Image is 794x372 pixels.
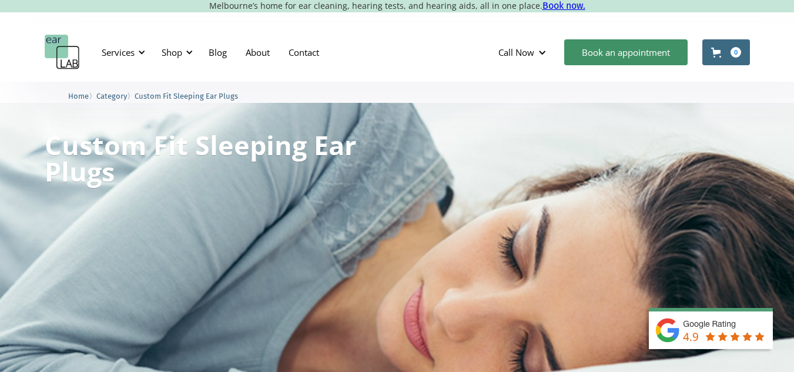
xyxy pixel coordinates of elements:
[96,90,135,102] li: 〉
[135,92,238,100] span: Custom Fit Sleeping Ear Plugs
[135,90,238,101] a: Custom Fit Sleeping Ear Plugs
[564,39,688,65] a: Book an appointment
[96,92,127,100] span: Category
[236,35,279,69] a: About
[155,35,196,70] div: Shop
[702,39,750,65] a: Open cart
[731,47,741,58] div: 0
[96,90,127,101] a: Category
[45,132,357,185] h1: Custom Fit Sleeping Ear Plugs
[279,35,329,69] a: Contact
[45,35,80,70] a: home
[68,92,89,100] span: Home
[102,46,135,58] div: Services
[489,35,558,70] div: Call Now
[68,90,96,102] li: 〉
[498,46,534,58] div: Call Now
[95,35,149,70] div: Services
[68,90,89,101] a: Home
[162,46,182,58] div: Shop
[199,35,236,69] a: Blog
